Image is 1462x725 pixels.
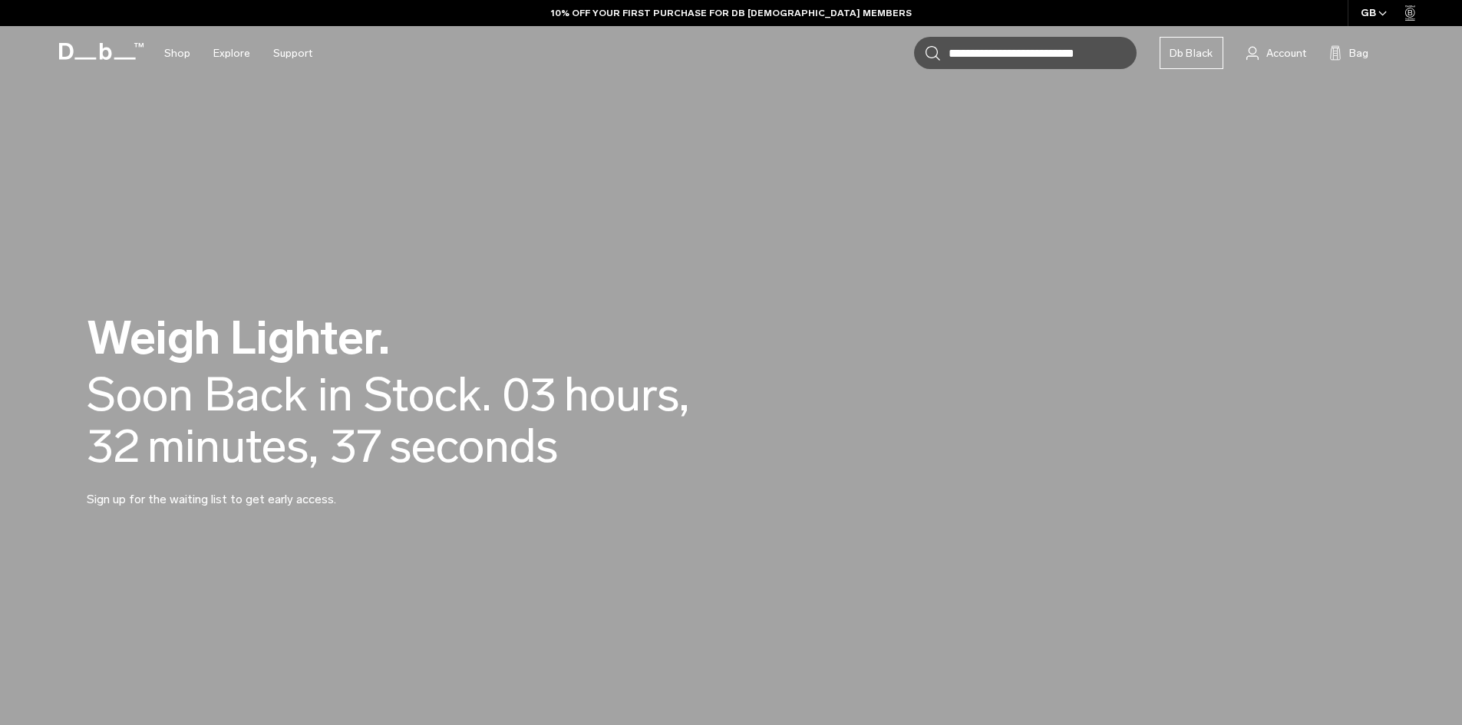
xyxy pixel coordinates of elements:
span: , [309,418,318,474]
h2: Weigh Lighter. [87,315,777,361]
a: Support [273,26,312,81]
span: 03 [503,369,556,420]
span: 32 [87,420,140,472]
span: 37 [330,420,381,472]
span: Account [1266,45,1306,61]
span: Bag [1349,45,1368,61]
a: Account [1246,44,1306,62]
a: 10% OFF YOUR FIRST PURCHASE FOR DB [DEMOGRAPHIC_DATA] MEMBERS [551,6,912,20]
a: Db Black [1160,37,1223,69]
span: hours, [564,369,689,420]
span: seconds [389,420,558,472]
div: Soon Back in Stock. [87,369,491,420]
nav: Main Navigation [153,26,324,81]
a: Shop [164,26,190,81]
button: Bag [1329,44,1368,62]
span: minutes [147,420,318,472]
a: Explore [213,26,250,81]
p: Sign up for the waiting list to get early access. [87,472,455,509]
